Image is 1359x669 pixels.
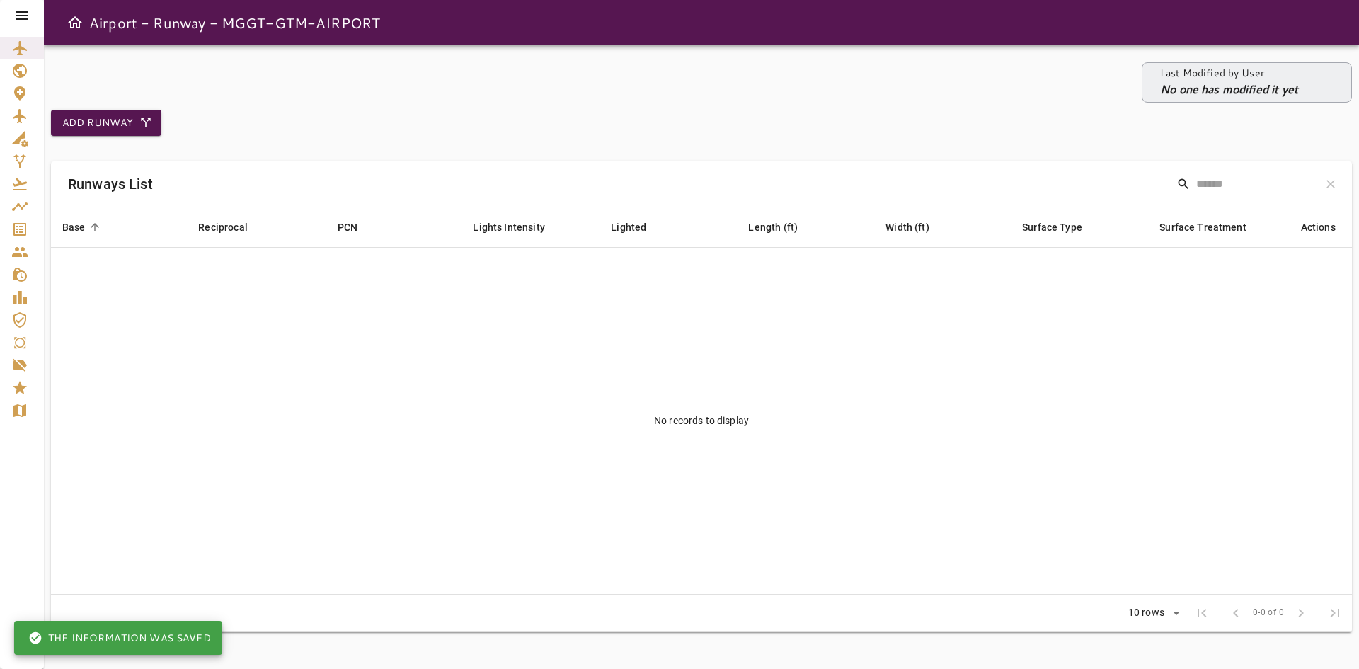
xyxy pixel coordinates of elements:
[88,221,101,234] span: arrow_downward
[748,219,798,236] div: Length (ft)
[61,8,89,37] button: Open drawer
[611,219,646,236] div: Lighted
[1022,219,1082,236] div: Surface Type
[1219,596,1253,630] span: Previous Page
[1159,219,1265,236] span: Surface Treatment
[28,625,211,651] div: THE INFORMATION WAS SAVED
[68,173,153,195] h6: Runways List
[338,219,357,236] div: PCN
[1284,596,1318,630] span: Next Page
[51,110,161,136] button: Add Runway
[1119,602,1185,624] div: 10 rows
[198,219,248,236] div: Reciprocal
[198,219,266,236] span: Reciprocal
[473,219,544,236] div: Lights Intensity
[611,219,665,236] span: Lighted
[89,11,380,34] h6: Airport - Runway - MGGT-GTM-AIRPORT
[1196,173,1309,195] input: Search
[1022,219,1101,236] span: Surface Type
[473,219,563,236] span: Lights Intensity
[338,219,376,236] span: PCN
[748,219,816,236] span: Length (ft)
[885,219,948,236] span: Width (ft)
[1318,596,1352,630] span: Last Page
[1125,607,1168,619] div: 10 rows
[1159,219,1246,236] div: Surface Treatment
[1176,177,1191,191] span: Search
[1253,606,1284,620] span: 0-0 of 0
[1185,596,1219,630] span: First Page
[1160,66,1298,81] p: Last Modified by User
[62,219,104,236] span: Base
[51,247,1352,594] td: No records to display
[62,219,86,236] div: Base
[885,219,929,236] div: Width (ft)
[1160,81,1298,98] p: No one has modified it yet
